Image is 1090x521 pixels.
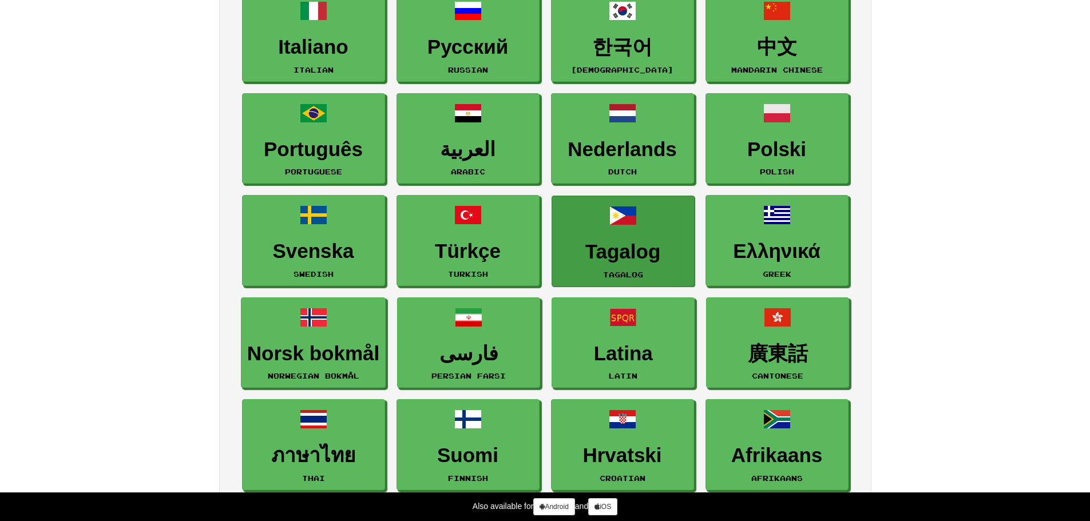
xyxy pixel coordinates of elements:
a: Android [533,498,574,515]
small: Swedish [294,270,334,278]
small: Russian [448,66,488,74]
small: Italian [294,66,334,74]
small: Turkish [448,270,488,278]
h3: Русский [403,36,533,58]
a: PolskiPolish [705,93,849,184]
small: Mandarin Chinese [731,66,823,74]
small: Afrikaans [751,474,803,482]
small: Arabic [451,168,485,176]
h3: Türkçe [403,240,533,263]
h3: ภาษาไทย [248,444,379,467]
h3: Polski [712,138,842,161]
small: Portuguese [285,168,342,176]
small: Croatian [600,474,645,482]
small: [DEMOGRAPHIC_DATA] [571,66,673,74]
h3: 한국어 [557,36,688,58]
h3: Nederlands [557,138,688,161]
a: iOS [588,498,617,515]
h3: Português [248,138,379,161]
h3: Suomi [403,444,533,467]
small: Thai [302,474,325,482]
h3: Italiano [248,36,379,58]
small: Finnish [448,474,488,482]
a: LatinaLatin [552,297,695,388]
a: NederlandsDutch [551,93,694,184]
a: 廣東話Cantonese [706,297,849,388]
h3: Afrikaans [712,444,842,467]
small: Persian Farsi [431,372,506,380]
small: Tagalog [603,271,643,279]
small: Latin [609,372,637,380]
h3: 中文 [712,36,842,58]
small: Polish [760,168,794,176]
small: Greek [763,270,791,278]
a: TagalogTagalog [552,196,695,287]
a: ภาษาไทยThai [242,399,385,490]
a: TürkçeTurkish [397,195,540,286]
small: Dutch [608,168,637,176]
a: SvenskaSwedish [242,195,385,286]
h3: 廣東話 [712,343,843,365]
h3: Svenska [248,240,379,263]
a: HrvatskiCroatian [551,399,694,490]
a: PortuguêsPortuguese [242,93,385,184]
a: SuomiFinnish [397,399,540,490]
a: فارسیPersian Farsi [397,297,540,388]
a: ΕλληνικάGreek [705,195,849,286]
small: Norwegian Bokmål [268,372,359,380]
h3: Tagalog [558,241,688,263]
h3: العربية [403,138,533,161]
a: Norsk bokmålNorwegian Bokmål [241,297,386,388]
h3: Hrvatski [557,444,688,467]
a: AfrikaansAfrikaans [705,399,849,490]
h3: Norsk bokmål [247,343,379,365]
h3: Latina [558,343,688,365]
h3: فارسی [403,343,534,365]
a: العربيةArabic [397,93,540,184]
h3: Ελληνικά [712,240,842,263]
small: Cantonese [752,372,803,380]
